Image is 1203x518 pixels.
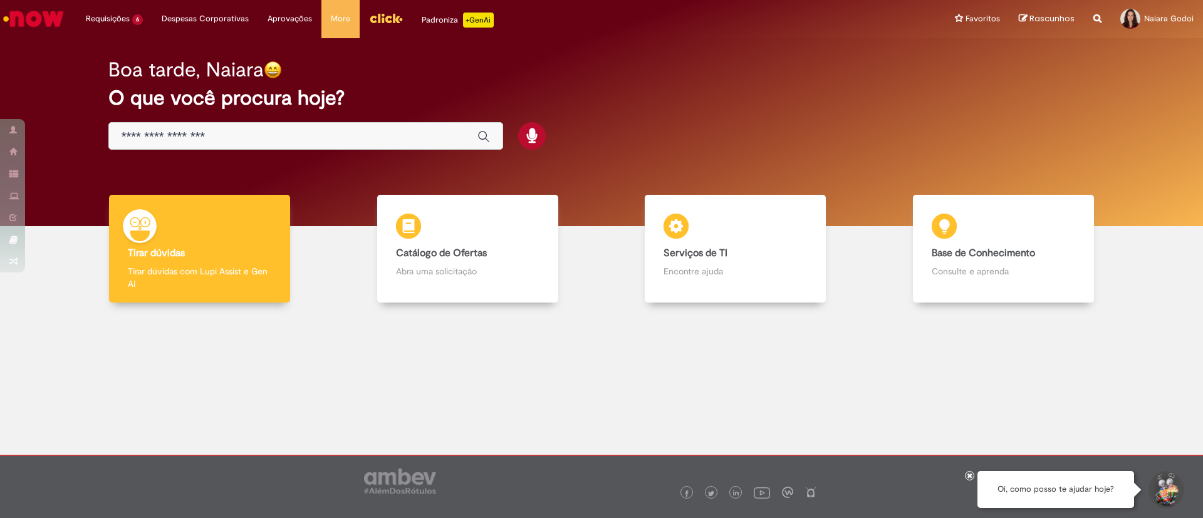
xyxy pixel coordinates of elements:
[364,469,436,494] img: logo_footer_ambev_rotulo_gray.png
[708,490,714,497] img: logo_footer_twitter.png
[334,195,602,303] a: Catálogo de Ofertas Abra uma solicitação
[733,490,739,497] img: logo_footer_linkedin.png
[782,487,793,498] img: logo_footer_workplace.png
[264,61,282,79] img: happy-face.png
[870,195,1138,303] a: Base de Conhecimento Consulte e aprenda
[1,6,66,31] img: ServiceNow
[1029,13,1075,24] span: Rascunhos
[396,265,539,277] p: Abra uma solicitação
[128,247,185,259] b: Tirar dúvidas
[1147,471,1184,509] button: Iniciar Conversa de Suporte
[754,484,770,500] img: logo_footer_youtube.png
[369,9,403,28] img: click_logo_yellow_360x200.png
[396,247,487,259] b: Catálogo de Ofertas
[86,13,130,25] span: Requisições
[977,471,1134,508] div: Oi, como posso te ajudar hoje?
[66,195,334,303] a: Tirar dúvidas Tirar dúvidas com Lupi Assist e Gen Ai
[664,265,807,277] p: Encontre ajuda
[664,247,727,259] b: Serviços de TI
[331,13,350,25] span: More
[1019,13,1075,25] a: Rascunhos
[422,13,494,28] div: Padroniza
[108,87,1095,109] h2: O que você procura hoje?
[932,247,1035,259] b: Base de Conhecimento
[108,59,264,81] h2: Boa tarde, Naiara
[132,14,143,25] span: 6
[684,490,690,497] img: logo_footer_facebook.png
[601,195,870,303] a: Serviços de TI Encontre ajuda
[805,487,816,498] img: logo_footer_naosei.png
[463,13,494,28] p: +GenAi
[128,265,271,290] p: Tirar dúvidas com Lupi Assist e Gen Ai
[966,13,1000,25] span: Favoritos
[932,265,1075,277] p: Consulte e aprenda
[1144,13,1194,24] span: Naiara Godoi
[162,13,249,25] span: Despesas Corporativas
[268,13,312,25] span: Aprovações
